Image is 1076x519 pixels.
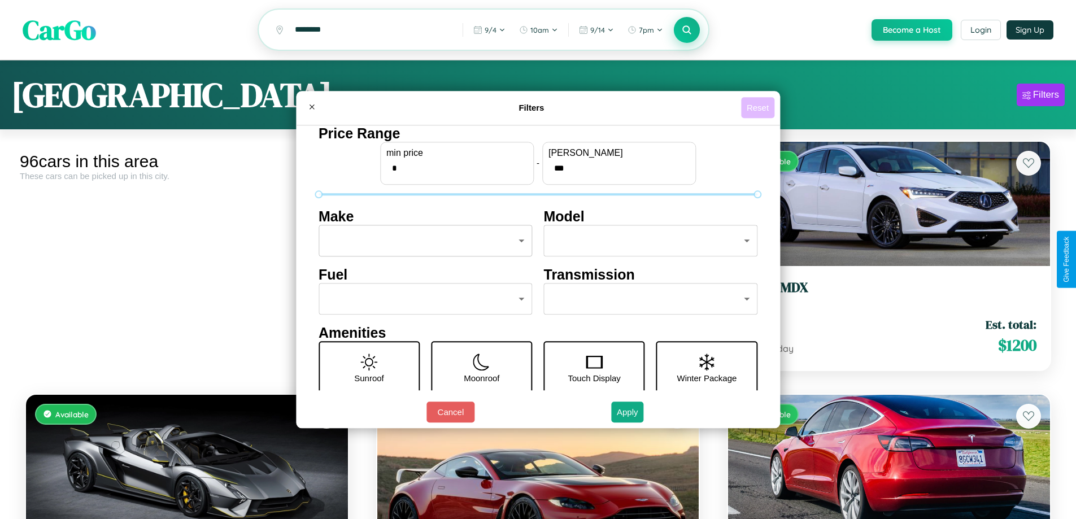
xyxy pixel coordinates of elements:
[23,11,96,49] span: CarGo
[741,97,774,118] button: Reset
[319,125,757,142] h4: Price Range
[1017,84,1065,106] button: Filters
[319,267,533,283] h4: Fuel
[322,103,741,112] h4: Filters
[513,21,564,39] button: 10am
[537,155,539,171] p: -
[677,370,737,386] p: Winter Package
[20,152,354,171] div: 96 cars in this area
[11,72,332,118] h1: [GEOGRAPHIC_DATA]
[544,267,758,283] h4: Transmission
[1062,237,1070,282] div: Give Feedback
[742,280,1036,307] a: Acura MDX2021
[544,208,758,225] h4: Model
[468,21,511,39] button: 9/4
[998,334,1036,356] span: $ 1200
[386,148,528,158] label: min price
[1007,20,1053,40] button: Sign Up
[770,343,794,354] span: / day
[611,402,644,422] button: Apply
[1033,89,1059,101] div: Filters
[742,280,1036,296] h3: Acura MDX
[986,316,1036,333] span: Est. total:
[548,148,690,158] label: [PERSON_NAME]
[55,409,89,419] span: Available
[426,402,474,422] button: Cancel
[872,19,952,41] button: Become a Host
[485,25,496,34] span: 9 / 4
[568,370,620,386] p: Touch Display
[639,25,654,34] span: 7pm
[530,25,549,34] span: 10am
[20,171,354,181] div: These cars can be picked up in this city.
[319,208,533,225] h4: Make
[590,25,605,34] span: 9 / 14
[573,21,620,39] button: 9/14
[464,370,499,386] p: Moonroof
[319,325,757,341] h4: Amenities
[354,370,384,386] p: Sunroof
[961,20,1001,40] button: Login
[622,21,669,39] button: 7pm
